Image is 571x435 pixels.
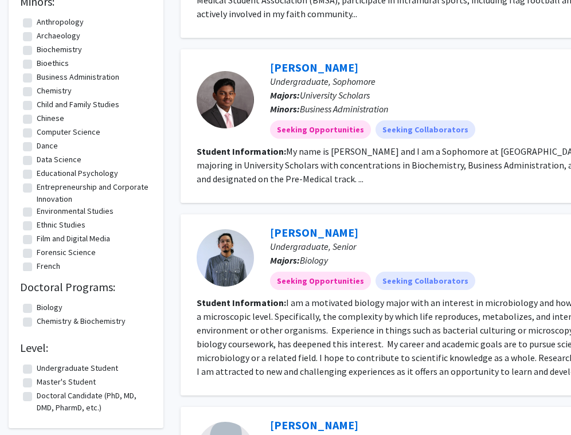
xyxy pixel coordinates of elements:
[37,219,85,231] label: Ethnic Studies
[37,85,72,97] label: Chemistry
[37,246,96,258] label: Forensic Science
[37,376,96,388] label: Master's Student
[270,60,358,75] a: [PERSON_NAME]
[37,154,81,166] label: Data Science
[270,254,300,266] b: Majors:
[20,280,152,294] h2: Doctoral Programs:
[37,390,149,414] label: Doctoral Candidate (PhD, MD, DMD, PharmD, etc.)
[20,341,152,355] h2: Level:
[300,254,328,266] span: Biology
[270,76,376,87] span: Undergraduate, Sophomore
[37,99,119,111] label: Child and Family Studies
[37,126,100,138] label: Computer Science
[37,167,118,179] label: Educational Psychology
[37,16,84,28] label: Anthropology
[37,260,60,272] label: French
[37,140,58,152] label: Dance
[37,301,62,313] label: Biology
[270,272,371,290] mat-chip: Seeking Opportunities
[197,146,286,157] b: Student Information:
[197,297,286,308] b: Student Information:
[300,103,388,115] span: Business Administration
[270,89,300,101] b: Majors:
[300,89,370,101] span: University Scholars
[270,103,300,115] b: Minors:
[270,225,358,240] a: [PERSON_NAME]
[270,418,358,432] a: [PERSON_NAME]
[270,120,371,139] mat-chip: Seeking Opportunities
[37,112,64,124] label: Chinese
[37,205,114,217] label: Environmental Studies
[37,315,126,327] label: Chemistry & Biochemistry
[37,362,118,374] label: Undergraduate Student
[9,383,49,426] iframe: Chat
[376,120,475,139] mat-chip: Seeking Collaborators
[37,181,149,205] label: Entrepreneurship and Corporate Innovation
[37,57,69,69] label: Bioethics
[37,233,110,245] label: Film and Digital Media
[37,44,82,56] label: Biochemistry
[376,272,475,290] mat-chip: Seeking Collaborators
[270,241,356,252] span: Undergraduate, Senior
[37,71,119,83] label: Business Administration
[37,30,80,42] label: Archaeology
